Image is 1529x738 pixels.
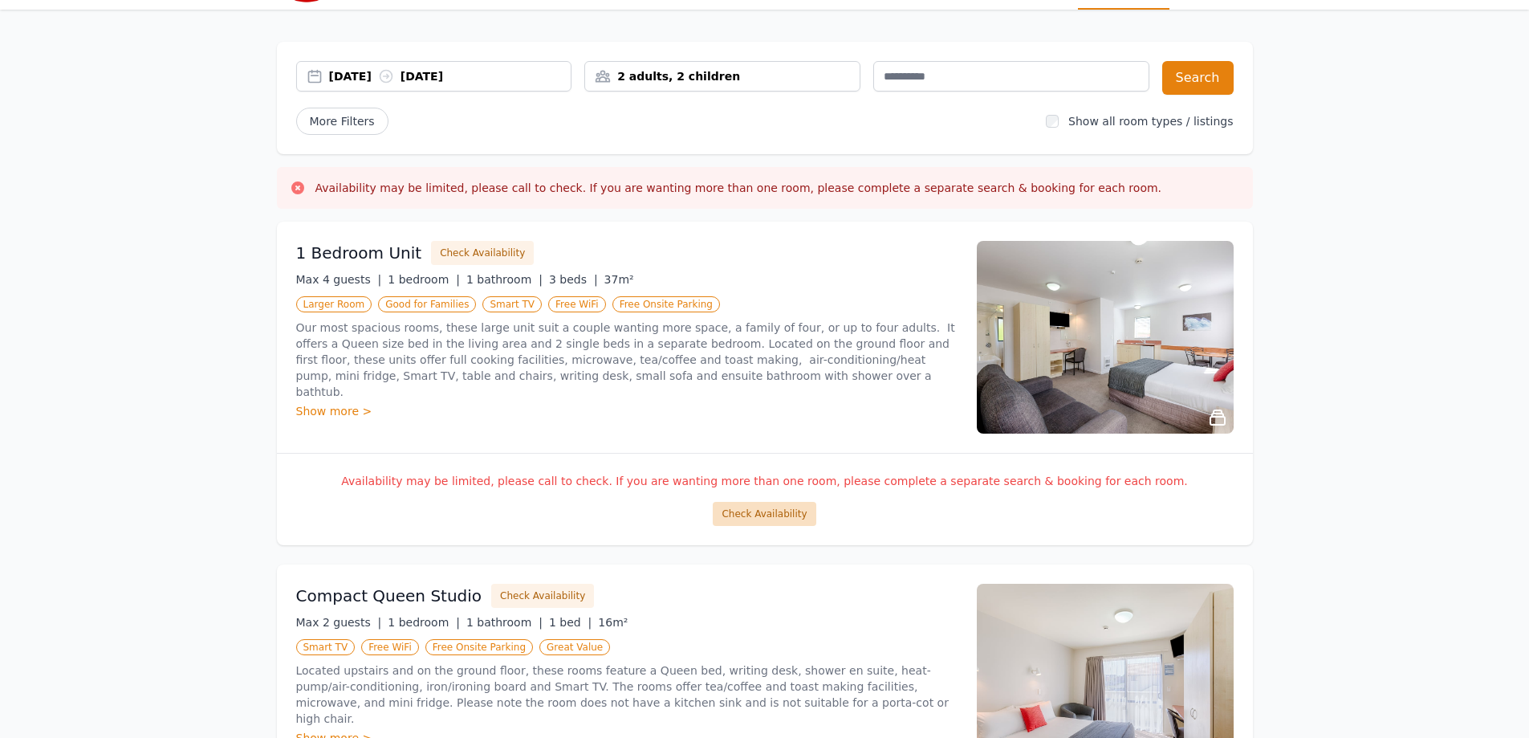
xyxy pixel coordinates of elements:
div: [DATE] [DATE] [329,68,571,84]
span: More Filters [296,108,388,135]
button: Check Availability [431,241,534,265]
span: 1 bedroom | [388,616,460,629]
p: Located upstairs and on the ground floor, these rooms feature a Queen bed, writing desk, shower e... [296,663,958,727]
button: Check Availability [491,584,594,608]
span: 37m² [604,273,634,286]
span: Free Onsite Parking [425,639,533,655]
p: Availability may be limited, please call to check. If you are wanting more than one room, please ... [296,473,1234,489]
span: 16m² [598,616,628,629]
span: Free Onsite Parking [612,296,720,312]
span: Free WiFi [548,296,606,312]
button: Search [1162,61,1234,95]
div: 2 adults, 2 children [585,68,860,84]
span: 1 bedroom | [388,273,460,286]
span: Smart TV [296,639,356,655]
label: Show all room types / listings [1068,115,1233,128]
h3: Compact Queen Studio [296,585,482,607]
div: Show more > [296,403,958,419]
h3: Availability may be limited, please call to check. If you are wanting more than one room, please ... [315,180,1162,196]
button: Check Availability [713,502,815,526]
p: Our most spacious rooms, these large unit suit a couple wanting more space, a family of four, or ... [296,320,958,400]
span: Free WiFi [361,639,419,655]
span: Good for Families [378,296,476,312]
span: 3 beds | [549,273,598,286]
span: Smart TV [482,296,542,312]
h3: 1 Bedroom Unit [296,242,422,264]
span: 1 bathroom | [466,616,543,629]
span: Max 4 guests | [296,273,382,286]
span: Larger Room [296,296,372,312]
span: Great Value [539,639,610,655]
span: 1 bed | [549,616,592,629]
span: Max 2 guests | [296,616,382,629]
span: 1 bathroom | [466,273,543,286]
